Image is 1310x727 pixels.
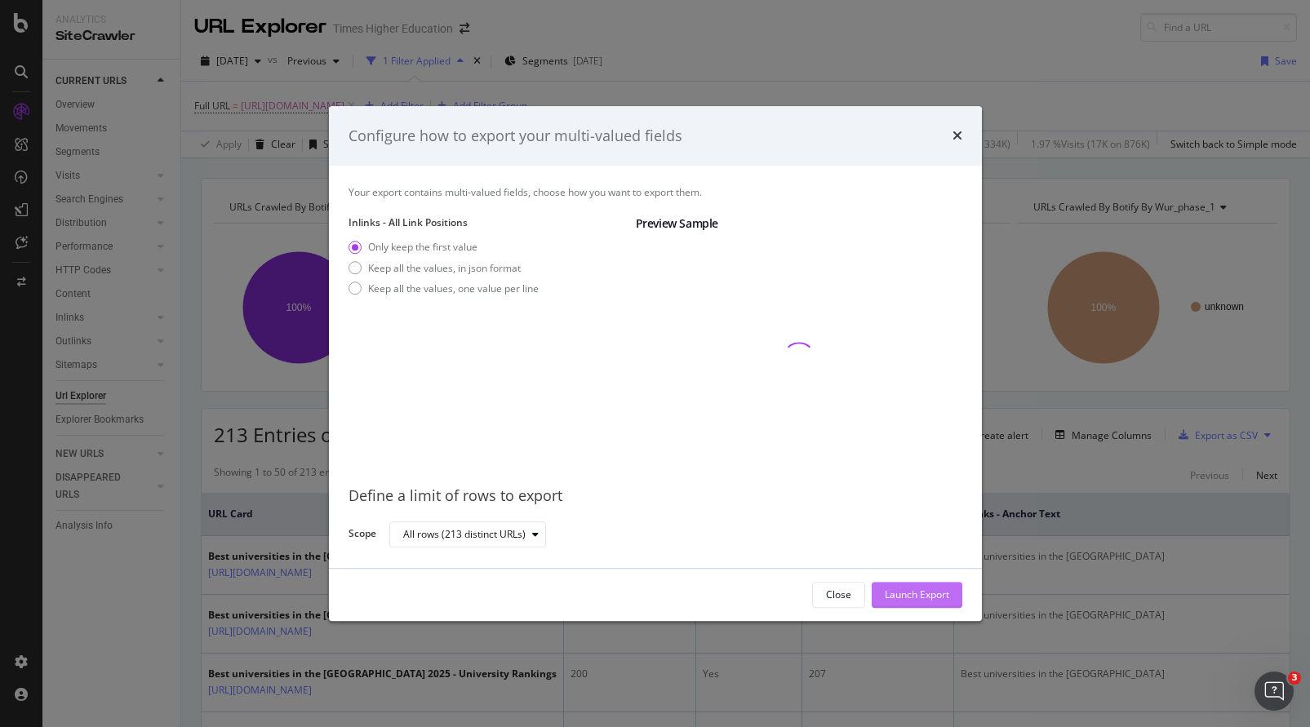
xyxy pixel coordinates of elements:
div: Your export contains multi-valued fields, choose how you want to export them. [349,185,962,199]
div: Only keep the first value [368,241,477,255]
div: Keep all the values, one value per line [368,281,539,295]
div: Launch Export [885,588,949,602]
label: Scope [349,526,376,544]
label: Inlinks - All Link Positions [349,216,623,230]
div: Only keep the first value [349,241,539,255]
div: Configure how to export your multi-valued fields [349,126,682,147]
iframe: Intercom live chat [1254,672,1294,711]
div: times [953,126,962,147]
div: Define a limit of rows to export [349,486,962,508]
div: Preview Sample [636,216,962,233]
div: Close [826,588,851,602]
div: All rows (213 distinct URLs) [403,530,526,539]
div: modal [329,106,982,622]
span: 3 [1288,672,1301,685]
button: Close [812,582,865,608]
button: All rows (213 distinct URLs) [389,521,546,547]
button: Launch Export [872,582,962,608]
div: Keep all the values, in json format [349,261,539,275]
div: Keep all the values, in json format [368,261,521,275]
